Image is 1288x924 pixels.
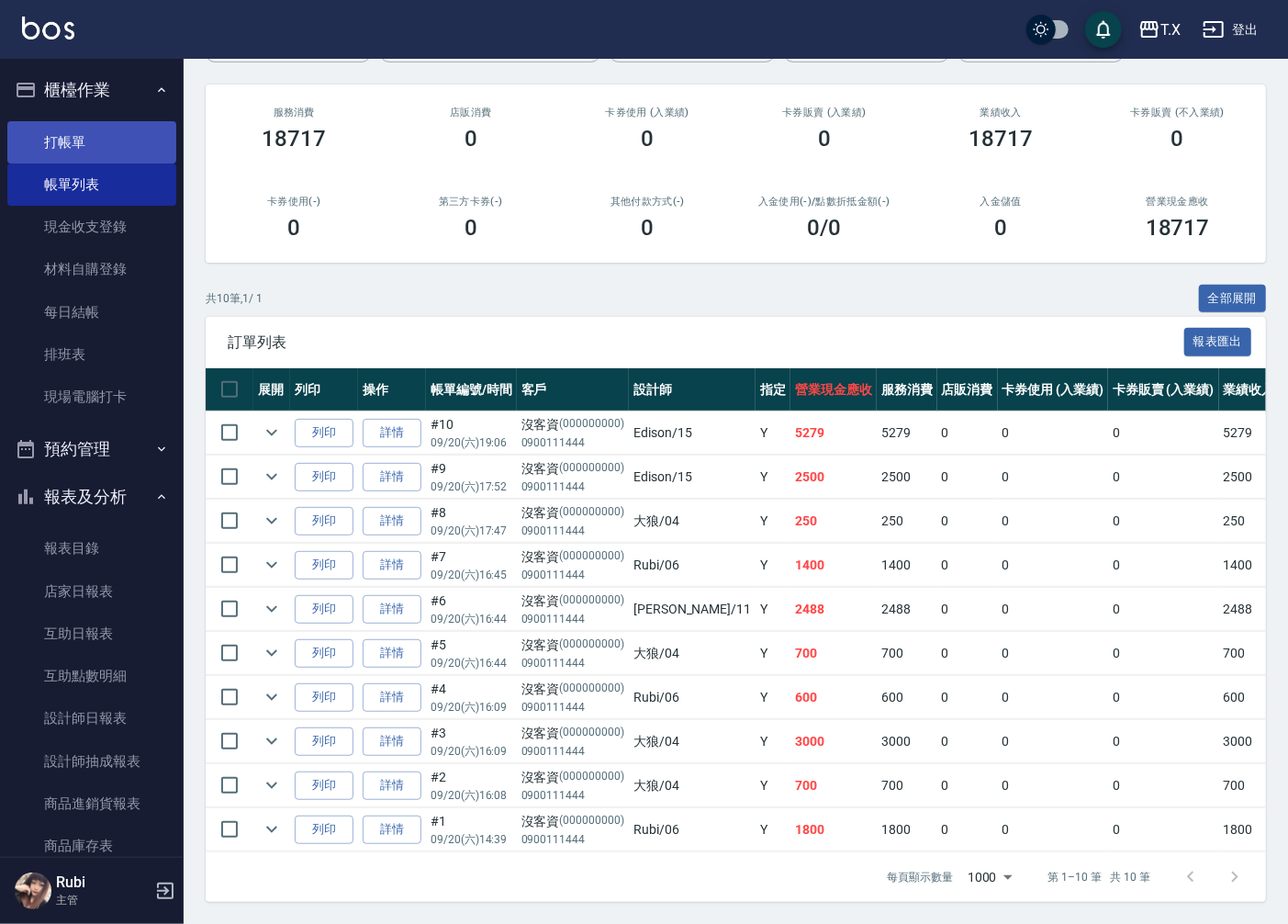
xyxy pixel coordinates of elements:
th: 卡券販賣 (入業績) [1108,368,1219,411]
td: Y [756,588,790,631]
td: 0 [998,456,1109,499]
td: 0 [1108,411,1219,455]
h5: Rubi [56,873,150,892]
td: 250 [1219,500,1280,543]
th: 操作 [358,368,426,411]
td: #6 [426,588,517,631]
td: Rubi /06 [629,808,756,851]
td: 0 [937,720,998,763]
button: 列印 [295,551,353,580]
a: 詳情 [363,772,421,800]
h3: 0 /0 [807,215,841,241]
a: 詳情 [363,551,421,580]
h2: 第三方卡券(-) [405,196,538,208]
td: 0 [937,500,998,543]
td: 700 [790,764,877,807]
h2: 卡券使用(-) [228,196,361,208]
a: 店家日報表 [7,570,176,613]
p: (000000000) [560,415,625,434]
h2: 業績收入 [935,107,1068,118]
td: 3000 [790,720,877,763]
h2: 店販消費 [405,107,538,118]
p: 每頁顯示數量 [887,869,953,885]
td: 大狼 /04 [629,720,756,763]
td: 700 [1219,764,1280,807]
td: 2488 [1219,588,1280,631]
p: 09/20 (六) 19:06 [431,434,512,451]
th: 服務消費 [877,368,937,411]
p: 共 10 筆, 1 / 1 [206,290,263,307]
th: 卡券使用 (入業績) [998,368,1109,411]
td: #3 [426,720,517,763]
p: 0900111444 [521,743,624,760]
h3: 18717 [262,126,326,152]
p: 0900111444 [521,787,624,804]
td: Rubi /06 [629,544,756,587]
p: (000000000) [560,503,625,523]
a: 互助點數明細 [7,655,176,697]
p: 09/20 (六) 16:44 [431,655,512,671]
td: 2500 [790,456,877,499]
button: 列印 [295,816,353,844]
td: 0 [937,676,998,719]
h3: 0 [641,215,654,241]
a: 商品進銷貨報表 [7,783,176,825]
a: 打帳單 [7,121,176,163]
td: 600 [877,676,937,719]
td: 0 [937,411,998,455]
a: 材料自購登錄 [7,248,176,290]
a: 詳情 [363,419,421,447]
p: 0900111444 [521,655,624,671]
a: 報表目錄 [7,527,176,569]
button: 報表及分析 [7,473,176,521]
td: 0 [1108,764,1219,807]
td: 0 [937,632,998,675]
h2: 入金使用(-) /點數折抵金額(-) [758,196,891,208]
button: expand row [258,772,286,799]
p: 0900111444 [521,567,624,583]
td: [PERSON_NAME] /11 [629,588,756,631]
td: 250 [877,500,937,543]
p: 0900111444 [521,434,624,451]
a: 商品庫存表 [7,825,176,867]
th: 帳單編號/時間 [426,368,517,411]
p: 主管 [56,892,150,908]
td: #2 [426,764,517,807]
button: save [1085,11,1122,48]
td: 0 [998,500,1109,543]
td: 0 [937,808,998,851]
p: 09/20 (六) 14:39 [431,831,512,848]
button: expand row [258,551,286,579]
td: 0 [1108,500,1219,543]
td: 0 [1108,720,1219,763]
button: 報表匯出 [1184,328,1252,356]
td: 5279 [790,411,877,455]
p: (000000000) [560,459,625,479]
p: (000000000) [560,547,625,567]
h2: 營業現金應收 [1112,196,1245,208]
td: #5 [426,632,517,675]
h3: 0 [1171,126,1184,152]
div: 沒客資 [521,680,624,699]
h3: 18717 [1146,215,1210,241]
td: 0 [998,588,1109,631]
td: #7 [426,544,517,587]
td: Y [756,676,790,719]
td: Y [756,456,790,499]
button: 列印 [295,639,353,668]
td: 0 [937,588,998,631]
div: 沒客資 [521,503,624,523]
button: expand row [258,816,286,843]
button: expand row [258,463,286,490]
img: Logo [22,17,74,39]
td: 1400 [1219,544,1280,587]
a: 詳情 [363,639,421,668]
td: 3000 [1219,720,1280,763]
td: 2488 [790,588,877,631]
td: 0 [1108,632,1219,675]
button: 列印 [295,595,353,624]
td: 700 [1219,632,1280,675]
th: 營業現金應收 [790,368,877,411]
td: 0 [1108,676,1219,719]
td: 600 [790,676,877,719]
